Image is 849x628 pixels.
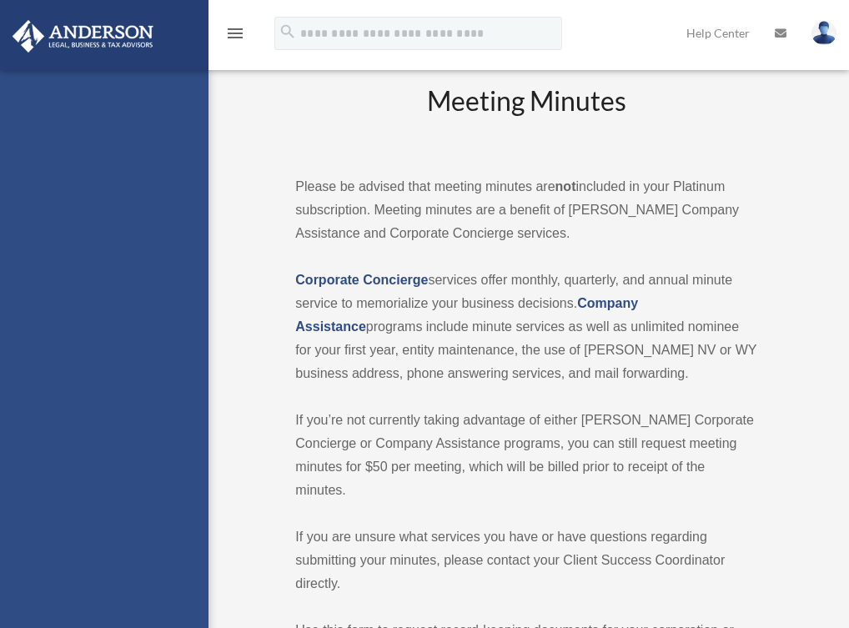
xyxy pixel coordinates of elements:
[279,23,297,41] i: search
[295,269,757,385] p: services offer monthly, quarterly, and annual minute service to memorialize your business decisio...
[295,83,757,152] h2: Meeting Minutes
[8,20,158,53] img: Anderson Advisors Platinum Portal
[295,273,428,287] a: Corporate Concierge
[295,525,757,595] p: If you are unsure what services you have or have questions regarding submitting your minutes, ple...
[225,23,245,43] i: menu
[811,21,836,45] img: User Pic
[225,29,245,43] a: menu
[555,179,576,193] strong: not
[295,175,757,245] p: Please be advised that meeting minutes are included in your Platinum subscription. Meeting minute...
[295,409,757,502] p: If you’re not currently taking advantage of either [PERSON_NAME] Corporate Concierge or Company A...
